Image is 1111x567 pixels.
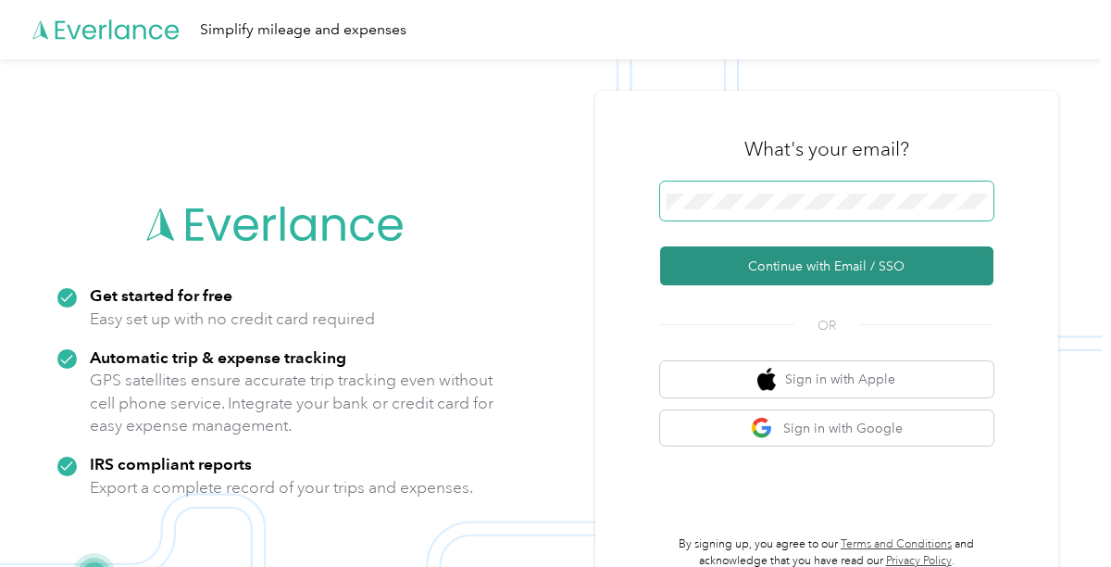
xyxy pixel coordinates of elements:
h3: What's your email? [744,136,909,162]
span: OR [794,316,859,335]
button: google logoSign in with Google [660,410,993,447]
strong: Automatic trip & expense tracking [90,347,346,367]
img: apple logo [757,368,776,391]
img: google logo [751,417,774,440]
button: Continue with Email / SSO [660,246,993,285]
strong: Get started for free [90,285,232,305]
div: Simplify mileage and expenses [200,19,406,42]
strong: IRS compliant reports [90,454,252,473]
p: GPS satellites ensure accurate trip tracking even without cell phone service. Integrate your bank... [90,369,494,437]
p: Easy set up with no credit card required [90,308,375,331]
a: Terms and Conditions [841,537,952,551]
p: Export a complete record of your trips and expenses. [90,476,473,499]
button: apple logoSign in with Apple [660,361,993,397]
